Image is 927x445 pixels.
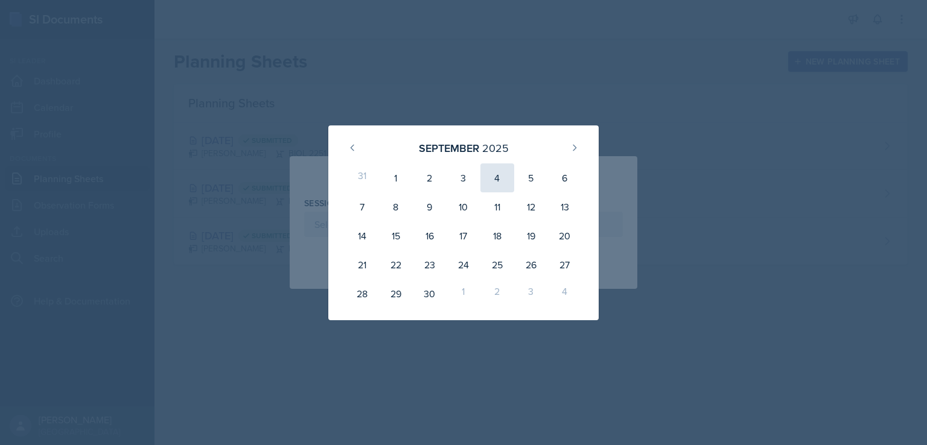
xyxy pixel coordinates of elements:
[548,221,582,250] div: 20
[345,221,379,250] div: 14
[482,140,509,156] div: 2025
[345,250,379,279] div: 21
[514,279,548,308] div: 3
[345,192,379,221] div: 7
[514,163,548,192] div: 5
[447,192,480,221] div: 10
[447,163,480,192] div: 3
[419,140,479,156] div: September
[480,250,514,279] div: 25
[480,192,514,221] div: 11
[480,279,514,308] div: 2
[548,163,582,192] div: 6
[480,163,514,192] div: 4
[413,192,447,221] div: 9
[480,221,514,250] div: 18
[413,163,447,192] div: 2
[379,163,413,192] div: 1
[514,250,548,279] div: 26
[514,192,548,221] div: 12
[345,279,379,308] div: 28
[379,250,413,279] div: 22
[379,279,413,308] div: 29
[447,279,480,308] div: 1
[548,250,582,279] div: 27
[447,250,480,279] div: 24
[548,192,582,221] div: 13
[413,221,447,250] div: 16
[413,250,447,279] div: 23
[447,221,480,250] div: 17
[413,279,447,308] div: 30
[548,279,582,308] div: 4
[379,192,413,221] div: 8
[379,221,413,250] div: 15
[345,163,379,192] div: 31
[514,221,548,250] div: 19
